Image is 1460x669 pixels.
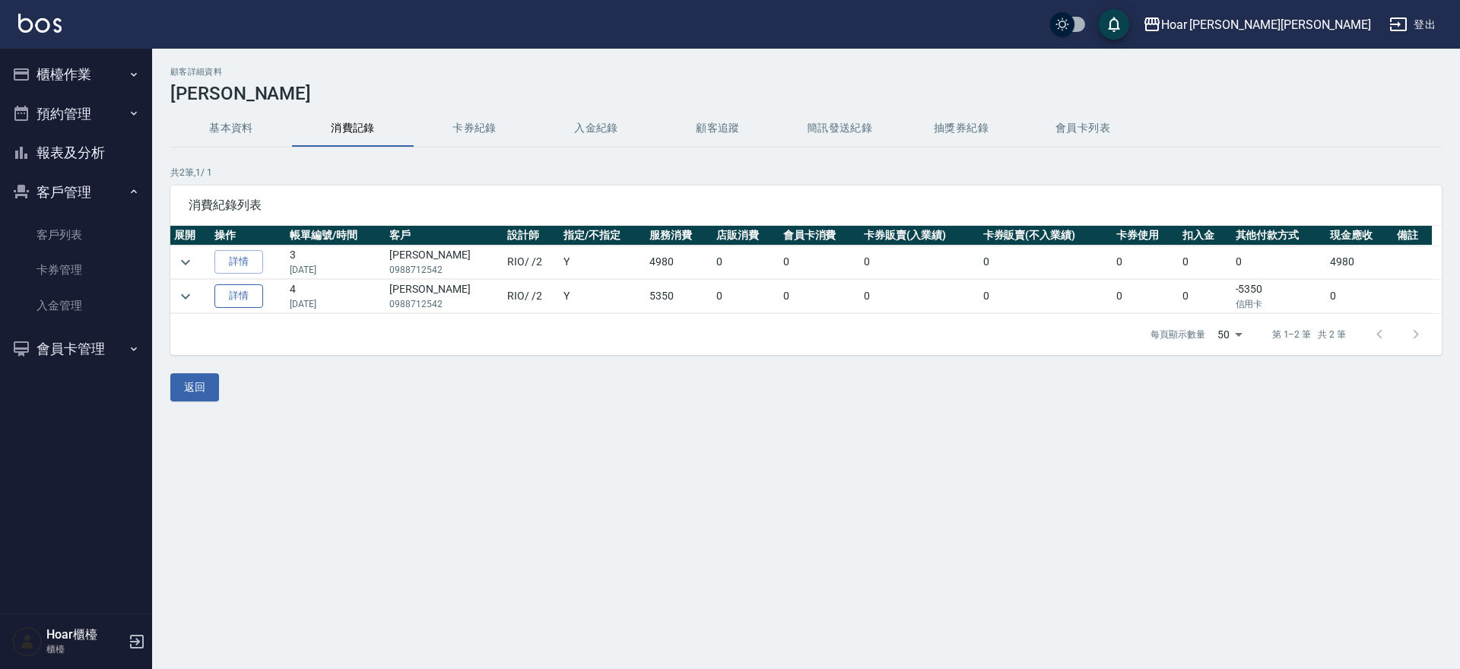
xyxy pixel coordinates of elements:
[386,280,503,313] td: [PERSON_NAME]
[535,110,657,147] button: 入金紀錄
[1326,246,1393,279] td: 4980
[979,280,1112,313] td: 0
[286,246,386,279] td: 3
[211,226,286,246] th: 操作
[6,55,146,94] button: 櫃檯作業
[646,246,713,279] td: 4980
[1232,280,1327,313] td: -5350
[6,217,146,252] a: 客戶列表
[386,246,503,279] td: [PERSON_NAME]
[1236,297,1323,311] p: 信用卡
[6,288,146,323] a: 入金管理
[170,166,1442,179] p: 共 2 筆, 1 / 1
[1211,314,1248,355] div: 50
[1112,246,1179,279] td: 0
[646,280,713,313] td: 5350
[503,246,560,279] td: RIO / /2
[1161,15,1371,34] div: Hoar [PERSON_NAME][PERSON_NAME]
[1099,9,1129,40] button: save
[1112,226,1179,246] th: 卡券使用
[189,198,1423,213] span: 消費紀錄列表
[214,250,263,274] a: 詳情
[170,226,211,246] th: 展開
[174,285,197,308] button: expand row
[6,173,146,212] button: 客戶管理
[170,83,1442,104] h3: [PERSON_NAME]
[979,246,1112,279] td: 0
[779,110,900,147] button: 簡訊發送紀錄
[779,226,860,246] th: 會員卡消費
[1326,280,1393,313] td: 0
[286,280,386,313] td: 4
[1022,110,1144,147] button: 會員卡列表
[713,246,779,279] td: 0
[170,373,219,401] button: 返回
[290,263,382,277] p: [DATE]
[170,67,1442,77] h2: 顧客詳細資料
[503,226,560,246] th: 設計師
[860,226,979,246] th: 卡券販賣(入業績)
[860,246,979,279] td: 0
[560,246,646,279] td: Y
[1151,328,1205,341] p: 每頁顯示數量
[414,110,535,147] button: 卡券紀錄
[1137,9,1377,40] button: Hoar [PERSON_NAME][PERSON_NAME]
[1232,246,1327,279] td: 0
[1179,226,1231,246] th: 扣入金
[46,642,124,656] p: 櫃檯
[1179,246,1231,279] td: 0
[779,246,860,279] td: 0
[12,626,43,657] img: Person
[713,226,779,246] th: 店販消費
[386,226,503,246] th: 客戶
[713,280,779,313] td: 0
[389,297,500,311] p: 0988712542
[46,627,124,642] h5: Hoar櫃檯
[979,226,1112,246] th: 卡券販賣(不入業績)
[286,226,386,246] th: 帳單編號/時間
[1112,280,1179,313] td: 0
[560,226,646,246] th: 指定/不指定
[1326,226,1393,246] th: 現金應收
[6,329,146,369] button: 會員卡管理
[174,251,197,274] button: expand row
[290,297,382,311] p: [DATE]
[503,280,560,313] td: RIO / /2
[6,133,146,173] button: 報表及分析
[1179,280,1231,313] td: 0
[1393,226,1432,246] th: 備註
[170,110,292,147] button: 基本資料
[900,110,1022,147] button: 抽獎券紀錄
[1272,328,1346,341] p: 第 1–2 筆 共 2 筆
[6,252,146,287] a: 卡券管理
[646,226,713,246] th: 服務消費
[560,280,646,313] td: Y
[389,263,500,277] p: 0988712542
[18,14,62,33] img: Logo
[657,110,779,147] button: 顧客追蹤
[214,284,263,308] a: 詳情
[1232,226,1327,246] th: 其他付款方式
[292,110,414,147] button: 消費記錄
[779,280,860,313] td: 0
[860,280,979,313] td: 0
[1383,11,1442,39] button: 登出
[6,94,146,134] button: 預約管理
